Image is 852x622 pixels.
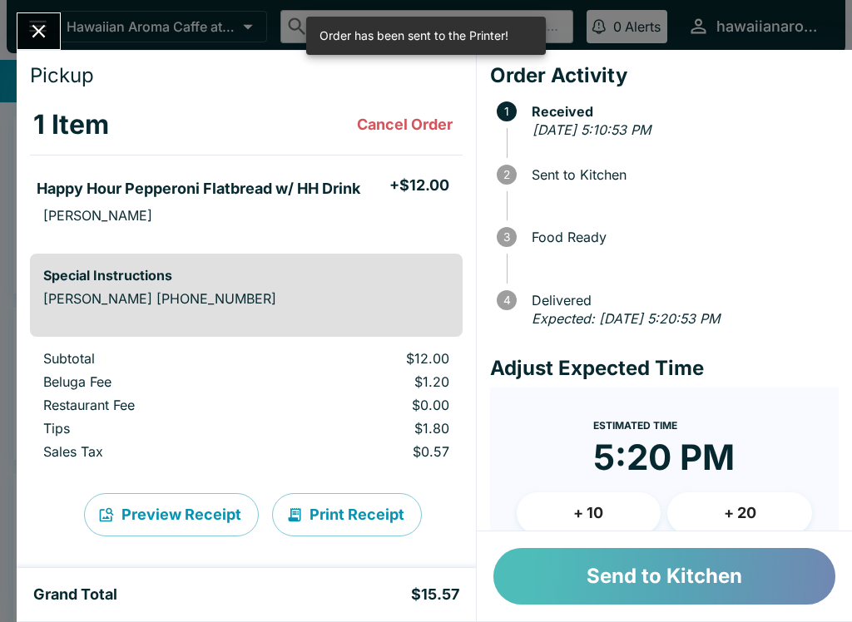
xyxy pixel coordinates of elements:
span: Sent to Kitchen [523,167,839,182]
button: Preview Receipt [84,493,259,536]
span: Estimated Time [593,419,677,432]
h4: Order Activity [490,63,839,88]
span: Received [523,104,839,119]
text: 2 [503,168,510,181]
text: 4 [503,294,510,307]
p: Subtotal [43,350,263,367]
button: Close [17,13,60,49]
span: Food Ready [523,230,839,244]
p: [PERSON_NAME] [43,207,152,224]
em: [DATE] 5:10:53 PM [532,121,651,138]
h4: Adjust Expected Time [490,356,839,381]
table: orders table [30,95,463,240]
text: 1 [504,105,509,118]
h5: $15.57 [411,585,459,605]
p: $12.00 [290,350,449,367]
p: Sales Tax [43,443,263,460]
button: Cancel Order [350,108,459,141]
button: + 20 [667,492,812,534]
p: $1.20 [290,373,449,390]
table: orders table [30,350,463,466]
button: + 10 [517,492,661,534]
h5: + $12.00 [389,175,449,195]
div: Order has been sent to the Printer! [319,22,508,50]
text: 3 [503,230,510,244]
h5: Happy Hour Pepperoni Flatbread w/ HH Drink [37,179,360,199]
p: $0.00 [290,397,449,413]
h5: Grand Total [33,585,117,605]
span: Pickup [30,63,94,87]
time: 5:20 PM [593,436,735,479]
p: Tips [43,420,263,437]
h3: 1 Item [33,108,109,141]
em: Expected: [DATE] 5:20:53 PM [532,310,720,327]
button: Print Receipt [272,493,422,536]
p: $0.57 [290,443,449,460]
p: Restaurant Fee [43,397,263,413]
p: $1.80 [290,420,449,437]
h6: Special Instructions [43,267,449,284]
p: [PERSON_NAME] [PHONE_NUMBER] [43,290,449,307]
p: Beluga Fee [43,373,263,390]
span: Delivered [523,293,839,308]
button: Send to Kitchen [493,548,835,605]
